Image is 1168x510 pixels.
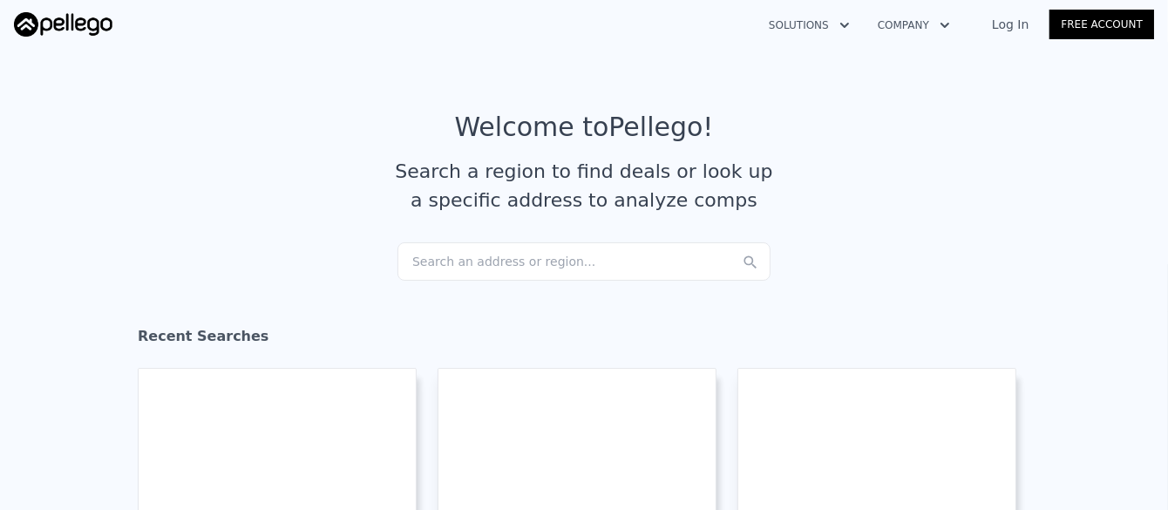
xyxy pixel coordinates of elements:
div: Search an address or region... [397,242,771,281]
div: Recent Searches [138,312,1030,368]
div: Welcome to Pellego ! [455,112,714,143]
div: Search a region to find deals or look up a specific address to analyze comps [389,157,779,214]
button: Solutions [755,10,864,41]
a: Free Account [1049,10,1154,39]
button: Company [864,10,964,41]
a: Log In [971,16,1049,33]
img: Pellego [14,12,112,37]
